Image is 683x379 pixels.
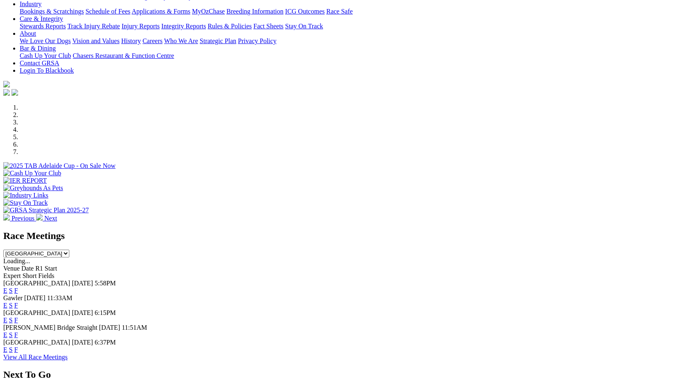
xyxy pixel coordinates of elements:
[3,184,63,192] img: Greyhounds As Pets
[9,302,13,309] a: S
[3,302,7,309] a: E
[326,8,352,15] a: Race Safe
[3,354,68,361] a: View All Race Meetings
[9,346,13,353] a: S
[20,45,56,52] a: Bar & Dining
[3,265,20,272] span: Venue
[142,37,162,44] a: Careers
[3,177,47,184] img: IER REPORT
[3,199,48,207] img: Stay On Track
[254,23,283,30] a: Fact Sheets
[99,324,120,331] span: [DATE]
[3,230,680,241] h2: Race Meetings
[132,8,190,15] a: Applications & Forms
[11,215,34,222] span: Previous
[3,192,48,199] img: Industry Links
[121,23,160,30] a: Injury Reports
[9,317,13,324] a: S
[164,37,198,44] a: Who We Are
[36,214,43,221] img: chevron-right-pager-white.svg
[3,309,70,316] span: [GEOGRAPHIC_DATA]
[95,280,116,287] span: 5:58PM
[3,280,70,287] span: [GEOGRAPHIC_DATA]
[238,37,276,44] a: Privacy Policy
[38,272,54,279] span: Fields
[3,170,61,177] img: Cash Up Your Club
[3,215,36,222] a: Previous
[20,52,680,60] div: Bar & Dining
[3,324,97,331] span: [PERSON_NAME] Bridge Straight
[11,89,18,96] img: twitter.svg
[20,8,680,15] div: Industry
[122,324,147,331] span: 11:51AM
[3,207,89,214] img: GRSA Strategic Plan 2025-27
[24,294,46,301] span: [DATE]
[3,81,10,87] img: logo-grsa-white.png
[95,339,116,346] span: 6:37PM
[3,287,7,294] a: E
[20,67,74,74] a: Login To Blackbook
[20,37,71,44] a: We Love Our Dogs
[72,309,93,316] span: [DATE]
[14,287,18,294] a: F
[14,317,18,324] a: F
[72,280,93,287] span: [DATE]
[161,23,206,30] a: Integrity Reports
[23,272,37,279] span: Short
[3,272,21,279] span: Expert
[192,8,225,15] a: MyOzChase
[14,346,18,353] a: F
[3,294,23,301] span: Gawler
[3,339,70,346] span: [GEOGRAPHIC_DATA]
[3,89,10,96] img: facebook.svg
[95,309,116,316] span: 6:15PM
[9,331,13,338] a: S
[85,8,130,15] a: Schedule of Fees
[20,15,63,22] a: Care & Integrity
[44,215,57,222] span: Next
[226,8,283,15] a: Breeding Information
[3,257,30,264] span: Loading...
[72,339,93,346] span: [DATE]
[208,23,252,30] a: Rules & Policies
[285,23,323,30] a: Stay On Track
[20,23,680,30] div: Care & Integrity
[35,265,57,272] span: R1 Start
[121,37,141,44] a: History
[36,215,57,222] a: Next
[20,23,66,30] a: Stewards Reports
[47,294,73,301] span: 11:33AM
[3,346,7,353] a: E
[72,37,119,44] a: Vision and Values
[21,265,34,272] span: Date
[9,287,13,294] a: S
[14,331,18,338] a: F
[200,37,236,44] a: Strategic Plan
[3,214,10,221] img: chevron-left-pager-white.svg
[3,331,7,338] a: E
[20,8,84,15] a: Bookings & Scratchings
[285,8,324,15] a: ICG Outcomes
[20,30,36,37] a: About
[3,162,116,170] img: 2025 TAB Adelaide Cup - On Sale Now
[73,52,174,59] a: Chasers Restaurant & Function Centre
[20,52,71,59] a: Cash Up Your Club
[67,23,120,30] a: Track Injury Rebate
[20,0,41,7] a: Industry
[20,60,59,67] a: Contact GRSA
[14,302,18,309] a: F
[3,317,7,324] a: E
[20,37,680,45] div: About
